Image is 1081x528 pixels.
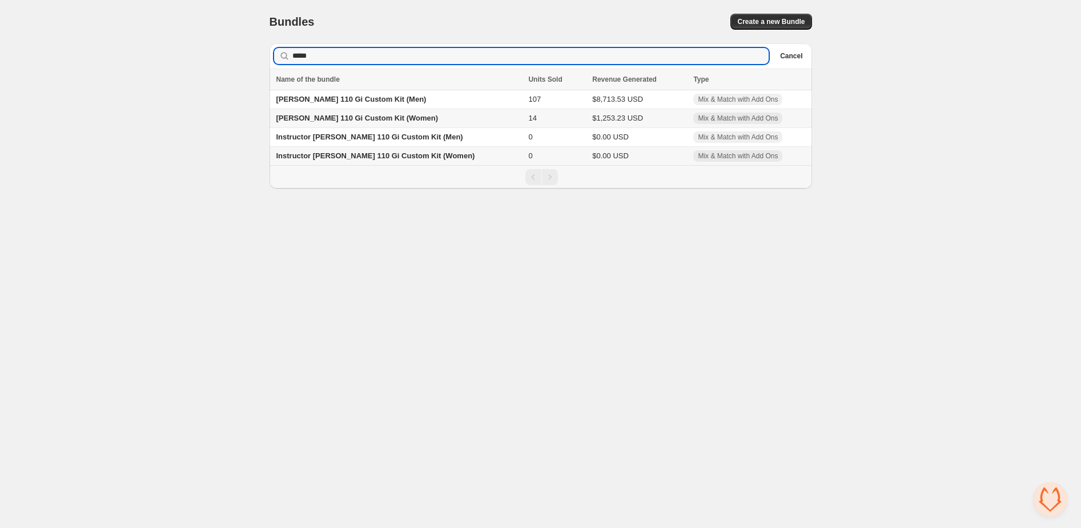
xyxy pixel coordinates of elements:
span: $0.00 USD [592,151,629,160]
div: Type [693,74,805,85]
button: Revenue Generated [592,74,668,85]
span: [PERSON_NAME] 110 Gi Custom Kit (Men) [276,95,427,103]
span: Mix & Match with Add Ons [698,151,778,161]
span: $8,713.53 USD [592,95,643,103]
button: Cancel [775,49,807,63]
a: Open chat [1033,482,1067,517]
span: Units Sold [528,74,562,85]
span: 14 [528,114,536,122]
span: Create a new Bundle [737,17,805,26]
h1: Bundles [270,15,315,29]
span: 0 [528,133,532,141]
nav: Pagination [270,165,812,189]
button: Create a new Bundle [730,14,811,30]
span: Mix & Match with Add Ons [698,114,778,123]
span: Revenue Generated [592,74,657,85]
span: Instructor [PERSON_NAME] 110 Gi Custom Kit (Men) [276,133,463,141]
span: Instructor [PERSON_NAME] 110 Gi Custom Kit (Women) [276,151,475,160]
span: [PERSON_NAME] 110 Gi Custom Kit (Women) [276,114,439,122]
span: $0.00 USD [592,133,629,141]
span: 0 [528,151,532,160]
button: Units Sold [528,74,573,85]
span: $1,253.23 USD [592,114,643,122]
div: Name of the bundle [276,74,522,85]
span: 107 [528,95,541,103]
span: Mix & Match with Add Ons [698,95,778,104]
span: Mix & Match with Add Ons [698,133,778,142]
span: Cancel [780,51,802,61]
